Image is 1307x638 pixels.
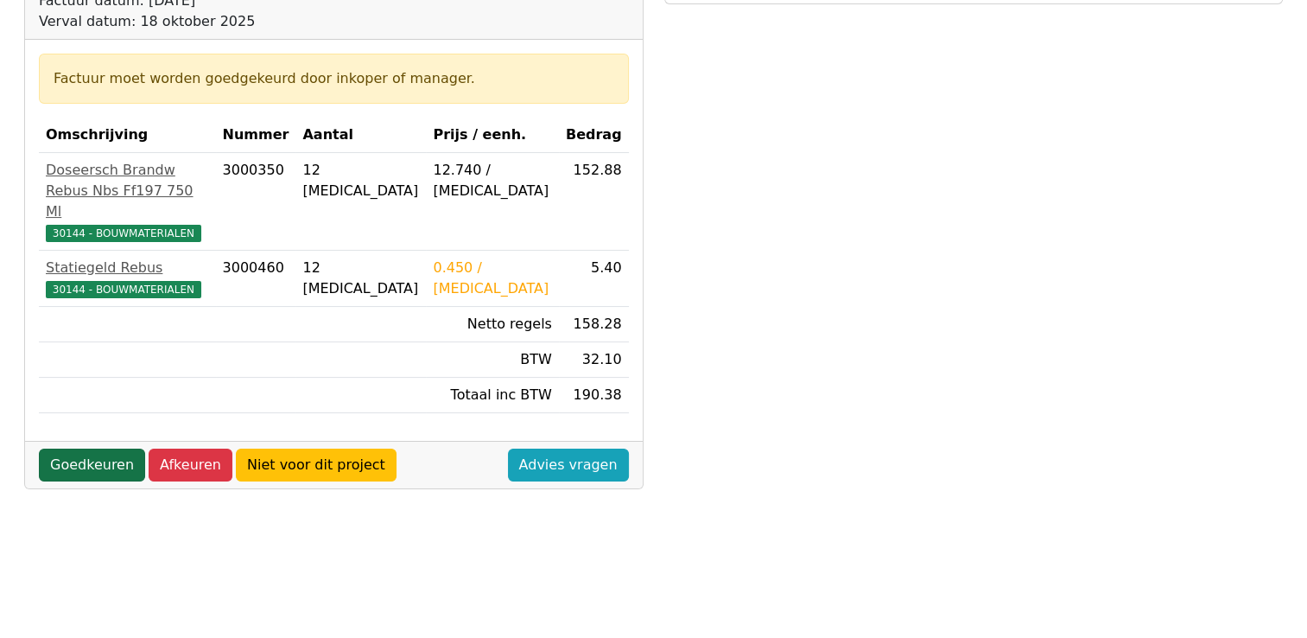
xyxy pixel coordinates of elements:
[295,118,426,153] th: Aantal
[426,342,558,378] td: BTW
[433,160,551,201] div: 12.740 / [MEDICAL_DATA]
[302,258,419,299] div: 12 [MEDICAL_DATA]
[46,258,209,278] div: Statiegeld Rebus
[426,307,558,342] td: Netto regels
[216,251,296,307] td: 3000460
[54,68,614,89] div: Factuur moet worden goedgekeurd door inkoper of manager.
[433,258,551,299] div: 0.450 / [MEDICAL_DATA]
[46,160,209,243] a: Doseersch Brandw Rebus Nbs Ff197 750 Ml30144 - BOUWMATERIALEN
[39,118,216,153] th: Omschrijving
[559,153,629,251] td: 152.88
[559,251,629,307] td: 5.40
[46,281,201,298] span: 30144 - BOUWMATERIALEN
[559,378,629,413] td: 190.38
[559,307,629,342] td: 158.28
[236,449,397,482] a: Niet voor dit project
[426,118,558,153] th: Prijs / eenh.
[426,378,558,413] td: Totaal inc BTW
[149,449,232,482] a: Afkeuren
[46,258,209,299] a: Statiegeld Rebus30144 - BOUWMATERIALEN
[46,225,201,242] span: 30144 - BOUWMATERIALEN
[216,153,296,251] td: 3000350
[216,118,296,153] th: Nummer
[559,118,629,153] th: Bedrag
[39,11,517,32] div: Verval datum: 18 oktober 2025
[559,342,629,378] td: 32.10
[302,160,419,201] div: 12 [MEDICAL_DATA]
[46,160,209,222] div: Doseersch Brandw Rebus Nbs Ff197 750 Ml
[39,449,145,482] a: Goedkeuren
[508,449,629,482] a: Advies vragen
